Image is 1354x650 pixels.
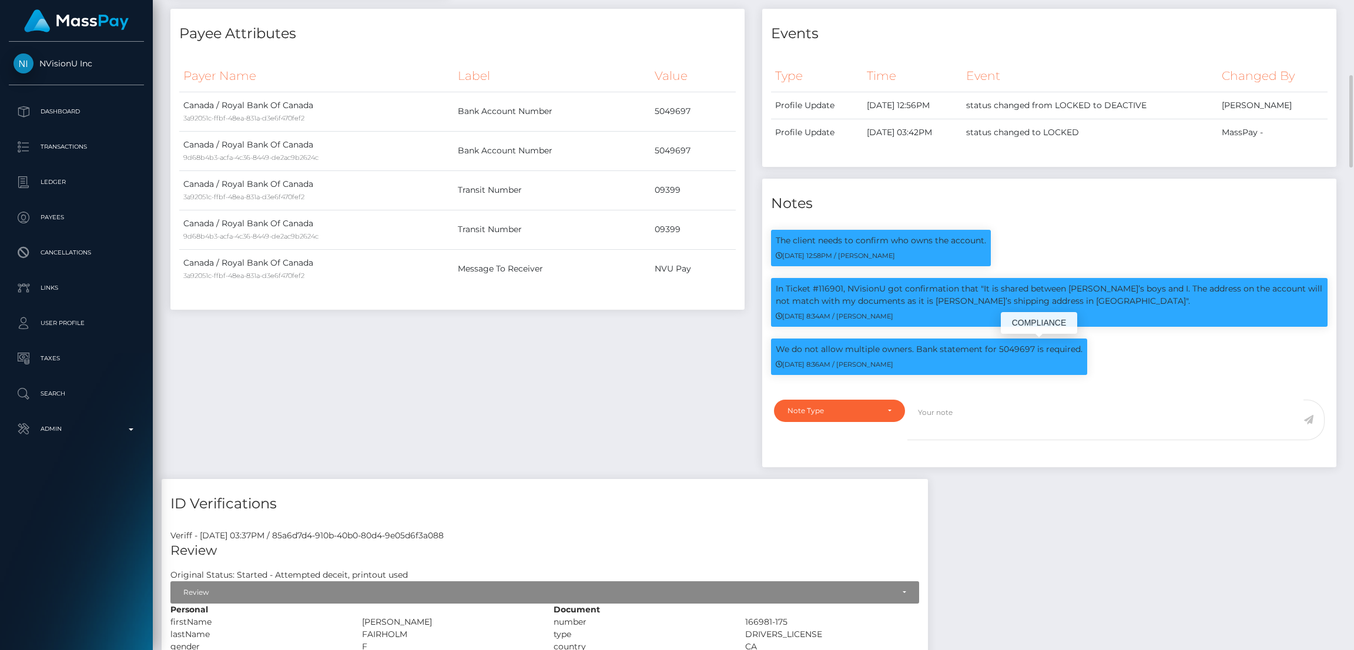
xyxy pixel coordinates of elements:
[9,203,144,232] a: Payees
[9,132,144,162] a: Transactions
[14,138,139,156] p: Transactions
[14,314,139,332] p: User Profile
[162,628,353,641] div: lastName
[14,173,139,191] p: Ledger
[179,131,454,170] td: Canada / Royal Bank Of Canada
[454,60,651,92] th: Label
[183,232,319,240] small: 9d68b4b3-acfa-4c36-8449-de2ac9b2624c
[1001,312,1077,334] div: COMPLIANCE
[14,420,139,438] p: Admin
[9,238,144,267] a: Cancellations
[14,209,139,226] p: Payees
[771,193,1328,214] h4: Notes
[179,24,736,44] h4: Payee Attributes
[545,628,736,641] div: type
[179,210,454,249] td: Canada / Royal Bank Of Canada
[962,119,1218,146] td: status changed to LOCKED
[14,385,139,403] p: Search
[962,92,1218,119] td: status changed from LOCKED to DEACTIVE
[776,312,893,320] small: [DATE] 8:34AM / [PERSON_NAME]
[651,131,736,170] td: 5049697
[1218,60,1328,92] th: Changed By
[9,167,144,197] a: Ledger
[170,569,408,580] h7: Original Status: Started - Attempted deceit, printout used
[651,92,736,131] td: 5049697
[771,119,863,146] td: Profile Update
[863,92,962,119] td: [DATE] 12:56PM
[14,53,33,73] img: NVisionU Inc
[9,97,144,126] a: Dashboard
[776,234,986,247] p: The client needs to confirm who owns the account.
[736,616,928,628] div: 166981-175
[183,114,304,122] small: 3a92051c-ffbf-48ea-831a-d3e6f470fef2
[353,616,545,628] div: [PERSON_NAME]
[179,249,454,289] td: Canada / Royal Bank Of Canada
[179,170,454,210] td: Canada / Royal Bank Of Canada
[1218,92,1328,119] td: [PERSON_NAME]
[9,273,144,303] a: Links
[170,542,919,560] h5: Review
[170,581,919,604] button: Review
[787,406,878,416] div: Note Type
[776,343,1082,356] p: We do not allow multiple owners. Bank statement for 5049697 is required.
[554,604,600,615] strong: Document
[454,131,651,170] td: Bank Account Number
[9,309,144,338] a: User Profile
[776,252,895,260] small: [DATE] 12:58PM / [PERSON_NAME]
[771,92,863,119] td: Profile Update
[454,170,651,210] td: Transit Number
[545,616,736,628] div: number
[179,92,454,131] td: Canada / Royal Bank Of Canada
[962,60,1218,92] th: Event
[9,379,144,408] a: Search
[183,272,304,280] small: 3a92051c-ffbf-48ea-831a-d3e6f470fef2
[454,210,651,249] td: Transit Number
[774,400,905,422] button: Note Type
[162,616,353,628] div: firstName
[162,530,928,542] div: Veriff - [DATE] 03:37PM / 85a6d7d4-910b-40b0-80d4-9e05d6f3a088
[1218,119,1328,146] td: MassPay -
[24,9,129,32] img: MassPay Logo
[651,249,736,289] td: NVU Pay
[771,24,1328,44] h4: Events
[9,58,144,69] span: NVisionU Inc
[183,193,304,201] small: 3a92051c-ffbf-48ea-831a-d3e6f470fef2
[454,249,651,289] td: Message To Receiver
[651,170,736,210] td: 09399
[771,60,863,92] th: Type
[863,60,962,92] th: Time
[651,210,736,249] td: 09399
[454,92,651,131] td: Bank Account Number
[736,628,928,641] div: DRIVERS_LICENSE
[9,414,144,444] a: Admin
[14,350,139,367] p: Taxes
[14,279,139,297] p: Links
[353,628,545,641] div: FAIRHOLM
[183,588,893,597] div: Review
[179,60,454,92] th: Payer Name
[651,60,736,92] th: Value
[170,494,919,514] h4: ID Verifications
[9,344,144,373] a: Taxes
[183,153,319,162] small: 9d68b4b3-acfa-4c36-8449-de2ac9b2624c
[14,244,139,262] p: Cancellations
[170,604,208,615] strong: Personal
[863,119,962,146] td: [DATE] 03:42PM
[776,283,1323,307] p: In Ticket #116901, NVisionU got confirmation that "It is shared between [PERSON_NAME]’s boys and ...
[14,103,139,120] p: Dashboard
[776,360,893,368] small: [DATE] 8:36AM / [PERSON_NAME]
